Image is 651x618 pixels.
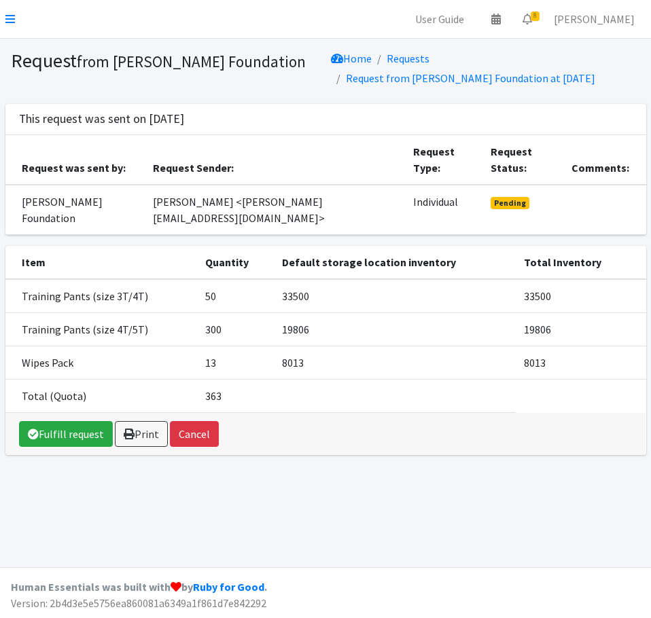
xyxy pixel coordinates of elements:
span: Version: 2b4d3e5e5756ea860081a6349a1f861d7e842292 [11,596,266,610]
h1: Request [11,49,321,73]
td: Training Pants (size 3T/4T) [5,279,198,313]
th: Quantity [197,246,273,279]
td: Training Pants (size 4T/5T) [5,312,198,346]
td: 19806 [274,312,516,346]
td: Individual [405,185,482,235]
a: Ruby for Good [193,580,264,594]
td: Wipes Pack [5,346,198,379]
td: 363 [197,379,273,412]
th: Request Type: [405,135,482,185]
strong: Human Essentials was built with by . [11,580,267,594]
td: [PERSON_NAME] <[PERSON_NAME][EMAIL_ADDRESS][DOMAIN_NAME]> [145,185,405,235]
td: 19806 [516,312,646,346]
th: Comments: [563,135,646,185]
td: [PERSON_NAME] Foundation [5,185,145,235]
a: User Guide [404,5,475,33]
small: from [PERSON_NAME] Foundation [77,52,306,71]
a: 8 [512,5,543,33]
button: Cancel [170,421,219,447]
th: Request was sent by: [5,135,145,185]
th: Total Inventory [516,246,646,279]
td: 50 [197,279,273,313]
td: 8013 [516,346,646,379]
a: Requests [387,52,429,65]
h3: This request was sent on [DATE] [19,112,184,126]
th: Item [5,246,198,279]
a: Request from [PERSON_NAME] Foundation at [DATE] [346,71,595,85]
td: 33500 [516,279,646,313]
span: Pending [491,197,529,209]
th: Request Status: [482,135,564,185]
td: 33500 [274,279,516,313]
td: 8013 [274,346,516,379]
th: Default storage location inventory [274,246,516,279]
a: Home [331,52,372,65]
td: 13 [197,346,273,379]
a: Fulfill request [19,421,113,447]
th: Request Sender: [145,135,405,185]
span: 8 [531,12,540,21]
td: 300 [197,312,273,346]
a: [PERSON_NAME] [543,5,646,33]
a: Print [115,421,168,447]
td: Total (Quota) [5,379,198,412]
